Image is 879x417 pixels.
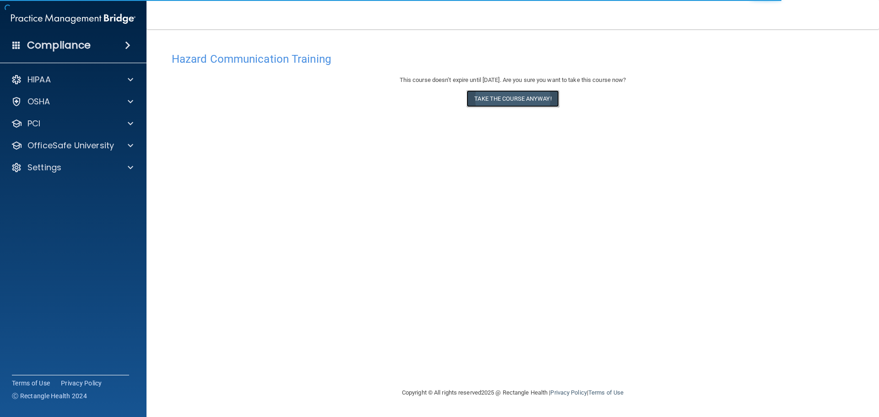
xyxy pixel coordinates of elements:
[27,140,114,151] p: OfficeSafe University
[11,140,133,151] a: OfficeSafe University
[61,379,102,388] a: Privacy Policy
[11,10,136,28] img: PMB logo
[172,53,854,65] h4: Hazard Communication Training
[467,90,559,107] button: Take the course anyway!
[12,379,50,388] a: Terms of Use
[27,74,51,85] p: HIPAA
[172,75,854,86] div: This course doesn’t expire until [DATE]. Are you sure you want to take this course now?
[11,118,133,129] a: PCI
[550,389,586,396] a: Privacy Policy
[346,378,680,407] div: Copyright © All rights reserved 2025 @ Rectangle Health | |
[11,74,133,85] a: HIPAA
[27,96,50,107] p: OSHA
[12,391,87,401] span: Ⓒ Rectangle Health 2024
[27,39,91,52] h4: Compliance
[27,118,40,129] p: PCI
[11,162,133,173] a: Settings
[11,96,133,107] a: OSHA
[588,389,624,396] a: Terms of Use
[27,162,61,173] p: Settings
